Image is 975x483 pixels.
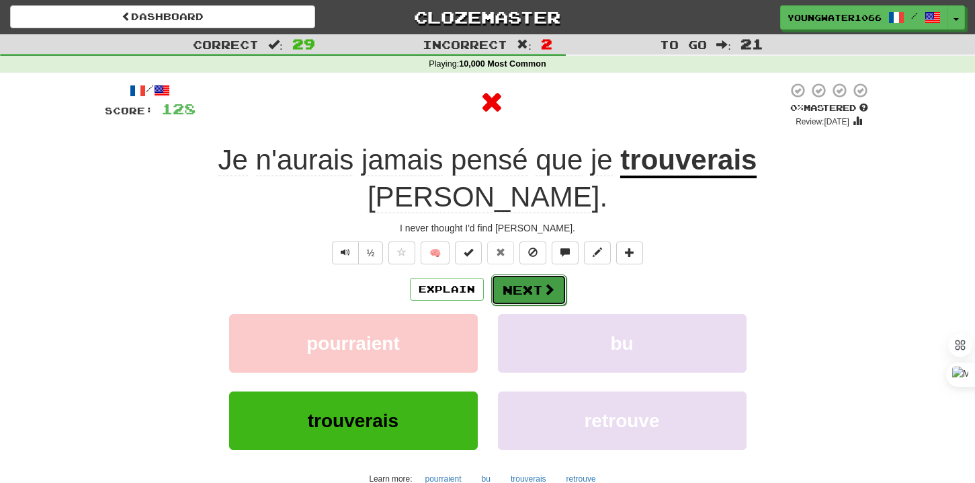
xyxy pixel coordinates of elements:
a: Dashboard [10,5,315,28]
button: Ignore sentence (alt+i) [519,241,546,264]
span: retrouve [584,410,659,431]
button: Set this sentence to 100% Mastered (alt+m) [455,241,482,264]
a: Clozemaster [335,5,640,29]
span: bu [610,333,633,354]
button: trouverais [229,392,478,450]
span: : [716,39,731,50]
small: Review: [DATE] [796,117,849,126]
span: jamais [362,144,443,176]
span: 128 [161,100,196,117]
span: / [911,11,918,20]
span: 29 [292,36,315,52]
span: Je [218,144,248,176]
span: YoungWater1066 [788,11,882,24]
a: YoungWater1066 / [780,5,948,30]
button: Add to collection (alt+a) [616,241,643,264]
button: Discuss sentence (alt+u) [552,241,579,264]
button: bu [498,314,747,373]
span: : [517,39,532,50]
div: I never thought I'd find [PERSON_NAME]. [105,221,871,235]
button: 🧠 [421,241,450,264]
span: Correct [193,38,259,51]
span: n'aurais [256,144,354,176]
button: retrouve [498,392,747,450]
span: . [368,181,607,213]
span: 0 % [790,102,804,113]
div: Text-to-speech controls [329,241,384,264]
span: que [536,144,583,176]
button: Reset to 0% Mastered (alt+r) [487,241,514,264]
span: 2 [541,36,552,52]
button: Edit sentence (alt+d) [584,241,611,264]
span: je [591,144,613,176]
button: ½ [358,241,384,264]
span: To go [660,38,707,51]
div: / [105,82,196,99]
span: Incorrect [423,38,507,51]
u: trouverais [620,144,757,178]
span: Score: [105,105,153,116]
strong: 10,000 Most Common [459,59,546,69]
button: pourraient [229,314,478,373]
button: Explain [410,278,484,301]
span: [PERSON_NAME] [368,181,599,213]
span: trouverais [308,410,398,431]
button: Next [491,274,566,305]
button: Favorite sentence (alt+f) [388,241,415,264]
span: pourraient [306,333,399,354]
span: : [268,39,283,50]
span: 21 [740,36,763,52]
div: Mastered [788,102,871,114]
span: pensé [451,144,527,176]
button: Play sentence audio (ctl+space) [332,241,359,264]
